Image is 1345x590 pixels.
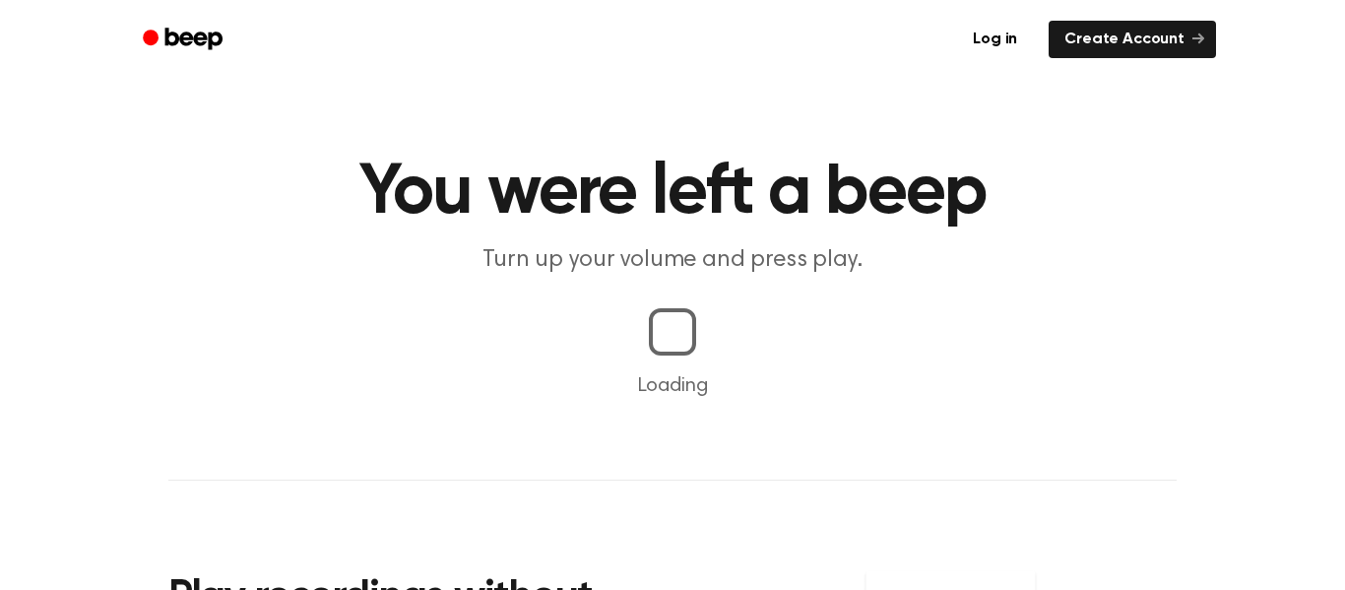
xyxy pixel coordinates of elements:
[953,17,1037,62] a: Log in
[129,21,240,59] a: Beep
[1049,21,1216,58] a: Create Account
[294,244,1051,277] p: Turn up your volume and press play.
[168,158,1177,229] h1: You were left a beep
[24,371,1321,401] p: Loading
